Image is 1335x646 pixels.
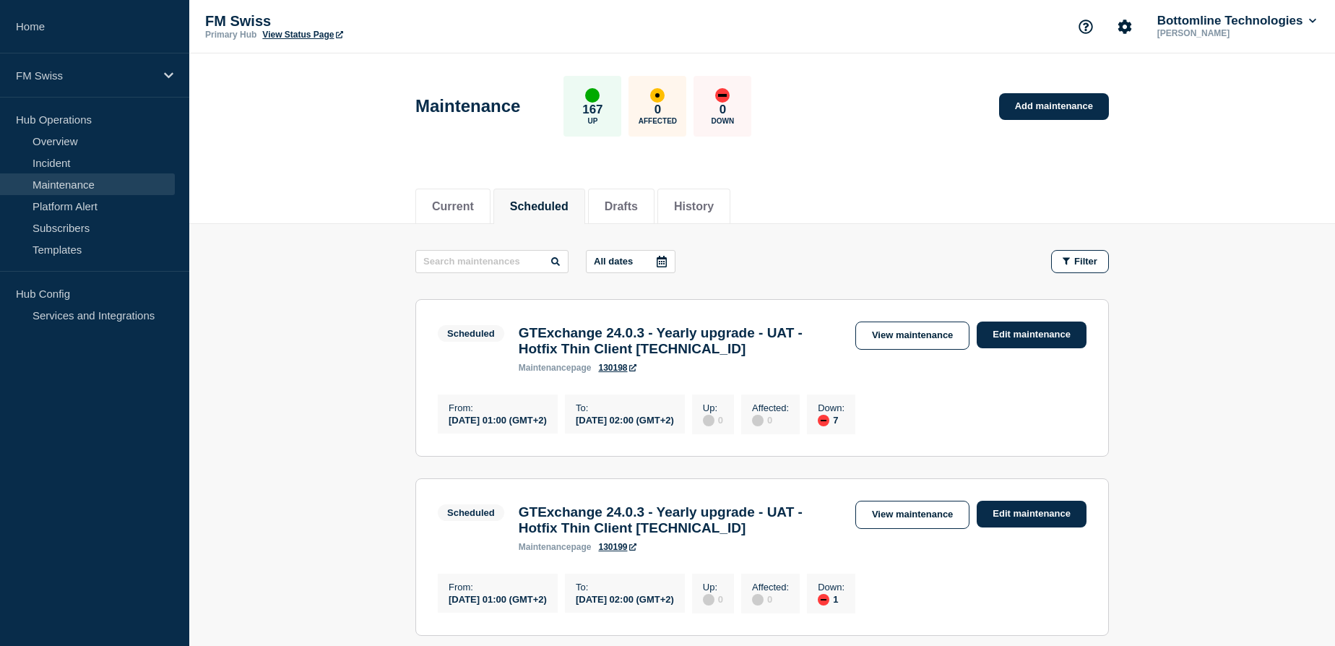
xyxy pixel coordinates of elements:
[519,542,571,552] span: maintenance
[703,413,723,426] div: 0
[674,200,714,213] button: History
[585,88,600,103] div: up
[586,250,675,273] button: All dates
[639,117,677,125] p: Affected
[818,582,844,593] p: Down :
[447,507,495,518] div: Scheduled
[415,96,520,116] h1: Maintenance
[576,582,674,593] p: To :
[752,594,764,606] div: disabled
[1154,28,1305,38] p: [PERSON_NAME]
[999,93,1109,120] a: Add maintenance
[598,542,636,552] a: 130199
[587,117,597,125] p: Up
[712,117,735,125] p: Down
[576,413,674,426] div: [DATE] 02:00 (GMT+2)
[447,328,495,339] div: Scheduled
[818,413,844,426] div: 7
[715,88,730,103] div: down
[449,582,547,593] p: From :
[576,402,674,413] p: To :
[977,322,1086,348] a: Edit maintenance
[752,402,789,413] p: Affected :
[519,542,592,552] p: page
[598,363,636,373] a: 130198
[703,593,723,606] div: 0
[16,69,155,82] p: FM Swiss
[1110,12,1140,42] button: Account settings
[576,593,674,605] div: [DATE] 02:00 (GMT+2)
[703,415,714,426] div: disabled
[654,103,661,117] p: 0
[449,593,547,605] div: [DATE] 01:00 (GMT+2)
[1071,12,1101,42] button: Support
[519,363,592,373] p: page
[752,413,789,426] div: 0
[449,402,547,413] p: From :
[703,594,714,606] div: disabled
[205,30,256,40] p: Primary Hub
[752,415,764,426] div: disabled
[432,200,474,213] button: Current
[262,30,342,40] a: View Status Page
[415,250,569,273] input: Search maintenances
[818,593,844,606] div: 1
[605,200,638,213] button: Drafts
[818,415,829,426] div: down
[510,200,569,213] button: Scheduled
[703,402,723,413] p: Up :
[977,501,1086,527] a: Edit maintenance
[519,504,841,536] h3: GTExchange 24.0.3 - Yearly upgrade - UAT - Hotfix Thin Client [TECHNICAL_ID]
[855,322,969,350] a: View maintenance
[752,593,789,606] div: 0
[594,256,633,267] p: All dates
[519,363,571,373] span: maintenance
[818,402,844,413] p: Down :
[650,88,665,103] div: affected
[1154,14,1319,28] button: Bottomline Technologies
[205,13,494,30] p: FM Swiss
[582,103,602,117] p: 167
[1074,256,1097,267] span: Filter
[752,582,789,593] p: Affected :
[519,325,841,357] h3: GTExchange 24.0.3 - Yearly upgrade - UAT - Hotfix Thin Client [TECHNICAL_ID]
[818,594,829,606] div: down
[855,501,969,529] a: View maintenance
[703,582,723,593] p: Up :
[449,413,547,426] div: [DATE] 01:00 (GMT+2)
[720,103,726,117] p: 0
[1051,250,1109,273] button: Filter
